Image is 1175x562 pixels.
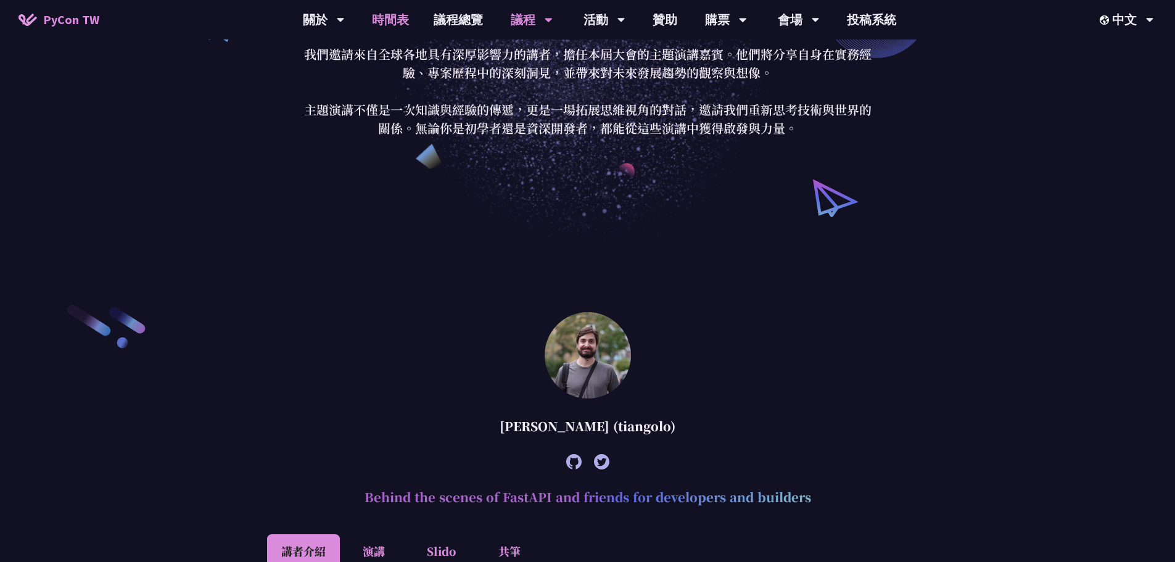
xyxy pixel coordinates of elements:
a: PyCon TW [6,4,112,35]
span: PyCon TW [43,10,99,29]
img: Home icon of PyCon TW 2025 [19,14,37,26]
p: 我們邀請來自全球各地具有深厚影響力的講者，擔任本屆大會的主題演講嘉賓。他們將分享自身在實務經驗、專案歷程中的深刻洞見，並帶來對未來發展趨勢的觀察與想像。 主題演講不僅是一次知識與經驗的傳遞，更是... [301,45,875,138]
div: [PERSON_NAME] (tiangolo) [267,408,909,445]
h2: Behind the scenes of FastAPI and friends for developers and builders [267,479,909,516]
img: Sebastián Ramírez (tiangolo) [545,312,631,399]
img: Locale Icon [1100,15,1112,25]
